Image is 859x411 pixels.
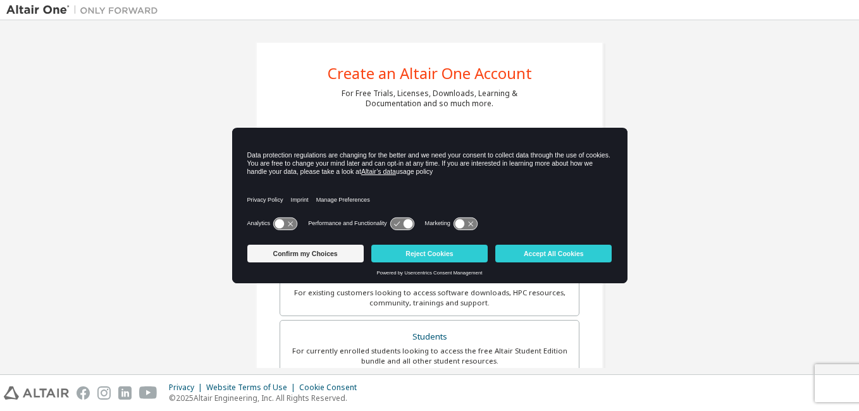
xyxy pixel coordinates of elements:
img: altair_logo.svg [4,386,69,400]
img: youtube.svg [139,386,158,400]
img: instagram.svg [97,386,111,400]
div: For currently enrolled students looking to access the free Altair Student Edition bundle and all ... [288,346,571,366]
img: Altair One [6,4,164,16]
div: Privacy [169,383,206,393]
div: For existing customers looking to access software downloads, HPC resources, community, trainings ... [288,288,571,308]
div: Create an Altair One Account [328,66,532,81]
div: Website Terms of Use [206,383,299,393]
img: facebook.svg [77,386,90,400]
div: For Free Trials, Licenses, Downloads, Learning & Documentation and so much more. [342,89,517,109]
div: Students [288,328,571,346]
div: Cookie Consent [299,383,364,393]
p: © 2025 Altair Engineering, Inc. All Rights Reserved. [169,393,364,403]
img: linkedin.svg [118,386,132,400]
